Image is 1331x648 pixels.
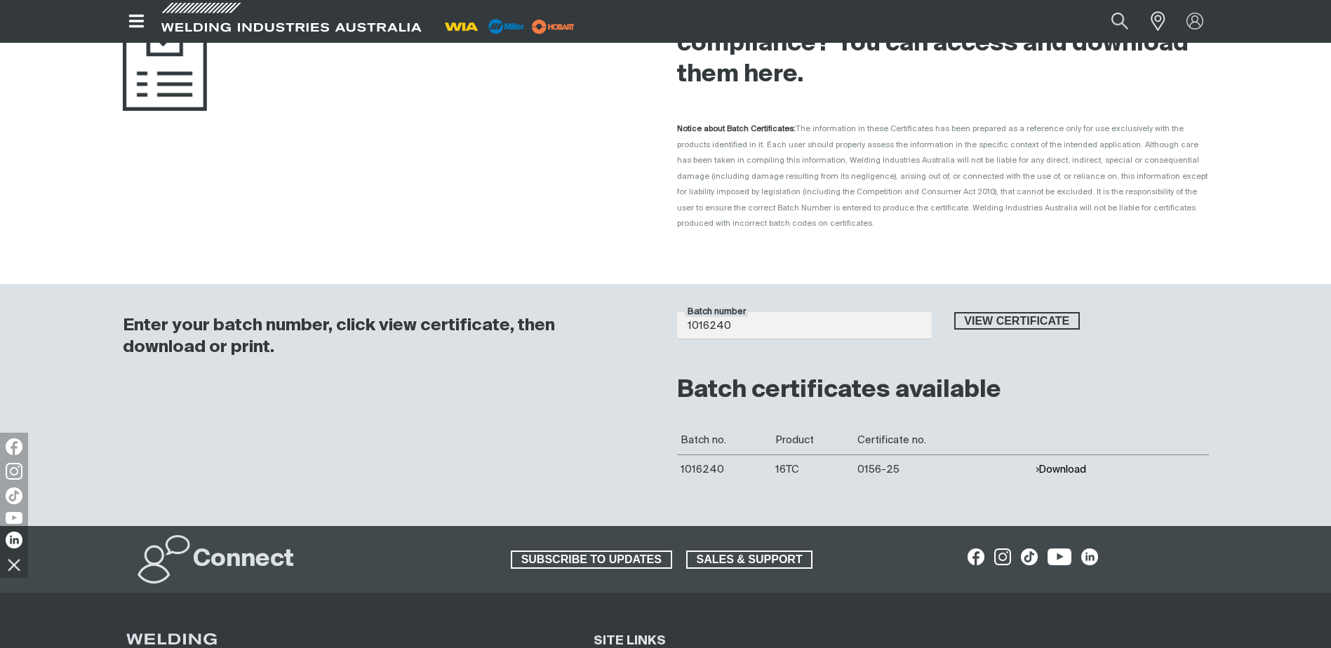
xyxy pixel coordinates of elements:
[123,315,641,358] h3: Enter your batch number, click view certificate, then download or print.
[1078,6,1143,37] input: Product name or item number...
[511,551,672,569] a: SUBSCRIBE TO UPDATES
[688,551,812,569] span: SALES & SUPPORT
[954,312,1081,330] button: View certificate
[6,487,22,504] img: TikTok
[677,454,772,484] td: 1016240
[686,551,813,569] a: SALES & SUPPORT
[6,512,22,524] img: YouTube
[1035,464,1086,475] button: Download
[6,438,22,455] img: Facebook
[772,426,854,455] th: Product
[677,375,1209,406] h2: Batch certificates available
[6,532,22,548] img: LinkedIn
[854,454,1031,484] td: 0156-25
[677,125,796,133] strong: Notice about Batch Certificates:
[6,463,22,480] img: Instagram
[854,426,1031,455] th: Certificate no.
[193,544,294,575] h2: Connect
[1096,6,1144,37] button: Search products
[528,21,579,32] a: miller
[956,312,1079,330] span: View certificate
[677,426,772,455] th: Batch no.
[594,635,666,647] span: SITE LINKS
[512,551,671,569] span: SUBSCRIBE TO UPDATES
[677,125,1208,227] span: The information in these Certificates has been prepared as a reference only for use exclusively w...
[2,553,26,576] img: hide socials
[772,454,854,484] td: 16TC
[528,16,579,37] img: miller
